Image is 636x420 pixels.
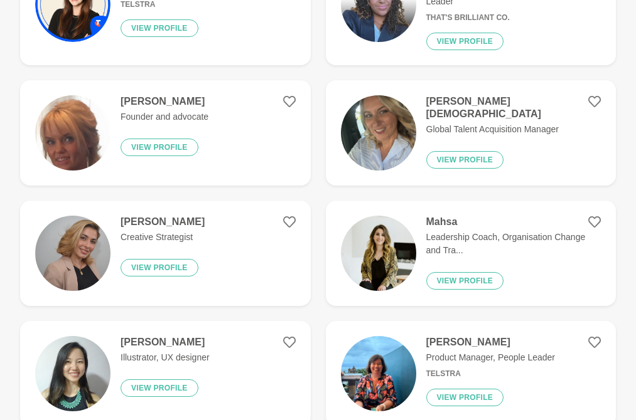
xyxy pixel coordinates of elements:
[20,201,311,306] a: [PERSON_NAME]Creative StrategistView profile
[121,231,205,244] p: Creative Strategist
[426,13,601,23] h6: That's Brilliant Co.
[20,80,311,186] a: [PERSON_NAME]Founder and advocateView profile
[426,151,504,169] button: View profile
[426,272,504,290] button: View profile
[426,369,555,379] h6: Telstra
[426,123,601,136] p: Global Talent Acquisition Manager
[426,231,601,257] p: Leadership Coach, Organisation Change and Tra...
[426,95,601,120] h4: [PERSON_NAME][DEMOGRAPHIC_DATA]
[35,95,110,171] img: 11efa73726d150086d39d59a83bc723f66f1fc14-1170x2532.png
[35,216,110,291] img: 90f91889d58dbf0f15c0de29dd3d2b6802e5f768-900x900.png
[426,336,555,349] h4: [PERSON_NAME]
[121,110,208,123] p: Founder and advocate
[341,216,416,291] img: f25c4dbcbf762ae20e3ecb4e8bc2b18129f9e315-1109x1667.jpg
[426,33,504,50] button: View profile
[121,19,198,37] button: View profile
[35,336,110,411] img: 983922c014d956e8580fd0d8def91410084bf942-1536x2048.jpg
[426,216,601,228] h4: Mahsa
[121,379,198,397] button: View profile
[341,95,416,171] img: 7c9c67ee75fafd79ccb1403527cc5b3bb7fe531a-2316x3088.jpg
[121,95,208,108] h4: [PERSON_NAME]
[121,351,210,364] p: Illustrator, UX designer
[426,351,555,364] p: Product Manager, People Leader
[326,201,617,306] a: MahsaLeadership Coach, Organisation Change and Tra...View profile
[341,336,416,411] img: 537bf1279ae339f29a95704064b1b194eed7836f-1206x1608.jpg
[121,336,210,349] h4: [PERSON_NAME]
[121,139,198,156] button: View profile
[121,259,198,276] button: View profile
[426,389,504,406] button: View profile
[121,216,205,228] h4: [PERSON_NAME]
[326,80,617,186] a: [PERSON_NAME][DEMOGRAPHIC_DATA]Global Talent Acquisition ManagerView profile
